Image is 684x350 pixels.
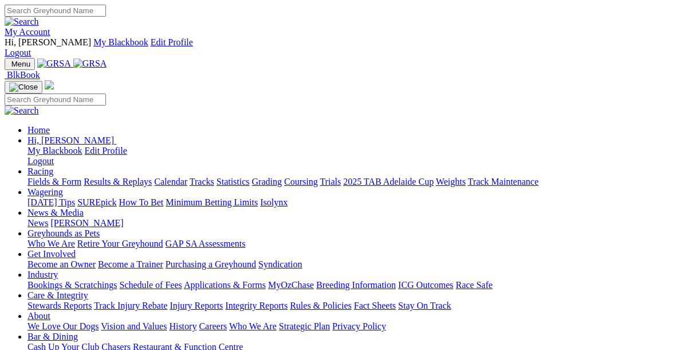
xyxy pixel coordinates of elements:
a: Breeding Information [316,280,396,290]
span: Hi, [PERSON_NAME] [5,37,91,47]
a: Bar & Dining [27,332,78,341]
a: Who We Are [229,321,277,331]
a: Strategic Plan [279,321,330,331]
a: Vision and Values [101,321,167,331]
div: Greyhounds as Pets [27,239,679,249]
a: Weights [436,177,466,186]
a: MyOzChase [268,280,314,290]
a: Care & Integrity [27,290,88,300]
span: Menu [11,60,30,68]
a: GAP SA Assessments [166,239,246,248]
a: We Love Our Dogs [27,321,99,331]
img: GRSA [73,59,107,69]
span: Hi, [PERSON_NAME] [27,135,114,145]
a: Logout [27,156,54,166]
a: Edit Profile [151,37,193,47]
a: History [169,321,196,331]
a: Stay On Track [398,301,451,310]
a: My Blackbook [27,146,82,155]
a: Race Safe [455,280,492,290]
a: Injury Reports [170,301,223,310]
a: Bookings & Scratchings [27,280,117,290]
a: Purchasing a Greyhound [166,259,256,269]
div: Industry [27,280,679,290]
a: Track Injury Rebate [94,301,167,310]
img: Close [9,83,38,92]
a: Statistics [217,177,250,186]
a: Integrity Reports [225,301,288,310]
div: About [27,321,679,332]
a: Industry [27,270,58,279]
a: My Blackbook [93,37,148,47]
a: Hi, [PERSON_NAME] [27,135,116,145]
a: Schedule of Fees [119,280,182,290]
a: Applications & Forms [184,280,266,290]
a: Fact Sheets [354,301,396,310]
button: Toggle navigation [5,58,35,70]
a: 2025 TAB Adelaide Cup [343,177,434,186]
img: Search [5,17,39,27]
div: Hi, [PERSON_NAME] [27,146,679,166]
span: BlkBook [7,70,40,80]
a: Greyhounds as Pets [27,228,100,238]
a: ICG Outcomes [398,280,453,290]
a: Wagering [27,187,63,197]
img: GRSA [37,59,71,69]
a: Fields & Form [27,177,81,186]
input: Search [5,5,106,17]
a: Tracks [190,177,214,186]
a: Grading [252,177,282,186]
a: Rules & Policies [290,301,352,310]
a: Retire Your Greyhound [77,239,163,248]
a: Coursing [284,177,318,186]
img: Search [5,106,39,116]
a: Syndication [258,259,302,269]
a: Trials [320,177,341,186]
a: Calendar [154,177,187,186]
a: [PERSON_NAME] [50,218,123,228]
a: [DATE] Tips [27,197,75,207]
a: News [27,218,48,228]
div: My Account [5,37,679,58]
a: Results & Replays [84,177,152,186]
div: Care & Integrity [27,301,679,311]
a: Privacy Policy [332,321,386,331]
a: Become an Owner [27,259,96,269]
a: Careers [199,321,227,331]
a: Minimum Betting Limits [166,197,258,207]
div: Get Involved [27,259,679,270]
a: Edit Profile [85,146,127,155]
a: SUREpick [77,197,116,207]
input: Search [5,94,106,106]
a: BlkBook [5,70,40,80]
a: News & Media [27,208,84,217]
div: Wagering [27,197,679,208]
a: About [27,311,50,321]
a: Who We Are [27,239,75,248]
div: Racing [27,177,679,187]
a: My Account [5,27,50,37]
a: Home [27,125,50,135]
button: Toggle navigation [5,81,42,94]
img: logo-grsa-white.png [45,80,54,90]
a: Racing [27,166,53,176]
a: Logout [5,48,31,57]
a: Become a Trainer [98,259,163,269]
div: News & Media [27,218,679,228]
a: Stewards Reports [27,301,92,310]
a: Track Maintenance [468,177,538,186]
a: How To Bet [119,197,164,207]
a: Get Involved [27,249,76,259]
a: Isolynx [260,197,288,207]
